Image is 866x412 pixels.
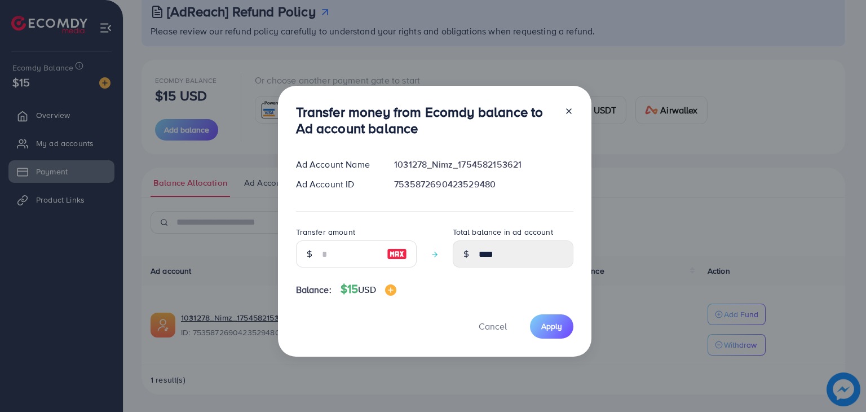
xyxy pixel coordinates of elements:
button: Apply [530,314,573,339]
h3: Transfer money from Ecomdy balance to Ad account balance [296,104,555,137]
span: Apply [541,321,562,332]
img: image [385,284,396,296]
img: image [387,247,407,261]
div: 7535872690423529480 [385,178,582,191]
h4: $15 [341,282,396,296]
span: Cancel [479,320,507,332]
label: Transfer amount [296,226,355,238]
label: Total balance in ad account [453,226,553,238]
span: Balance: [296,283,332,296]
button: Cancel [465,314,521,339]
div: Ad Account ID [287,178,386,191]
span: USD [358,283,375,296]
div: 1031278_Nimz_1754582153621 [385,158,582,171]
div: Ad Account Name [287,158,386,171]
